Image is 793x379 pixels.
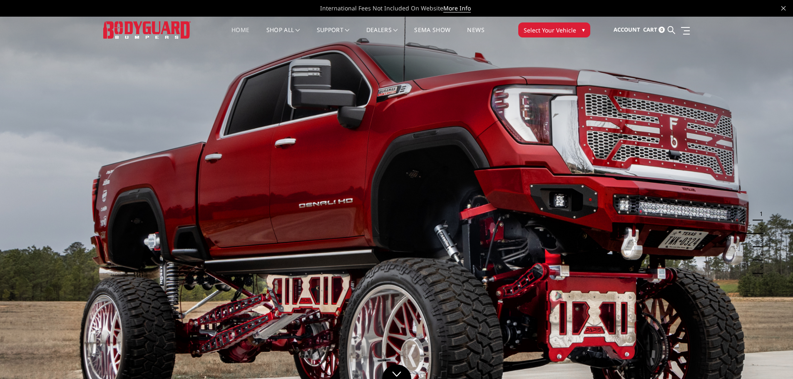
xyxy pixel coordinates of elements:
[231,27,249,43] a: Home
[643,26,657,33] span: Cart
[614,26,640,33] span: Account
[755,207,763,220] button: 1 of 5
[643,19,665,41] a: Cart 0
[755,234,763,247] button: 3 of 5
[755,260,763,274] button: 5 of 5
[518,22,590,37] button: Select Your Vehicle
[755,220,763,234] button: 2 of 5
[414,27,450,43] a: SEMA Show
[467,27,484,43] a: News
[382,364,411,379] a: Click to Down
[103,21,191,38] img: BODYGUARD BUMPERS
[755,247,763,260] button: 4 of 5
[614,19,640,41] a: Account
[751,339,793,379] iframe: Chat Widget
[659,27,665,33] span: 0
[582,25,585,34] span: ▾
[443,4,471,12] a: More Info
[366,27,398,43] a: Dealers
[266,27,300,43] a: shop all
[524,26,576,35] span: Select Your Vehicle
[317,27,350,43] a: Support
